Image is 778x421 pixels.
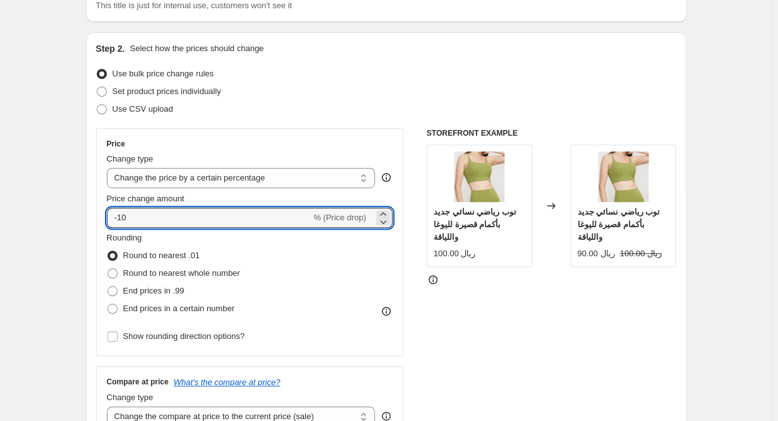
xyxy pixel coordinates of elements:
div: 100.00 ريال [434,247,475,260]
span: Rounding [107,233,142,242]
span: Set product prices individually [112,86,221,96]
input: -15 [107,208,311,228]
span: Round to nearest .01 [123,251,200,260]
span: Use CSV upload [112,104,173,114]
span: End prices in .99 [123,286,185,295]
span: Round to nearest whole number [123,268,240,278]
h3: Compare at price [107,377,169,387]
span: توب رياضي نسائي جديد بأكمام قصيرة لليوغا واللياقة [434,207,516,242]
span: Price change amount [107,194,185,203]
strike: 100.00 ريال [619,247,661,260]
span: Use bulk price change rules [112,69,214,78]
span: Show rounding direction options? [123,331,245,341]
h6: STOREFRONT EXAMPLE [427,128,676,138]
img: 1ba500e1-2262-4f52-b5aa-8ef7ba955bd3_80x.jpg [598,151,648,202]
span: توب رياضي نسائي جديد بأكمام قصيرة لليوغا واللياقة [577,207,660,242]
span: End prices in a certain number [123,304,234,313]
h3: Price [107,139,125,149]
span: % (Price drop) [313,213,366,222]
span: Change type [107,393,154,402]
div: help [380,171,392,184]
p: Select how the prices should change [130,42,264,55]
img: 1ba500e1-2262-4f52-b5aa-8ef7ba955bd3_80x.jpg [454,151,504,202]
button: What's the compare at price? [174,377,281,387]
div: 90.00 ريال [577,247,614,260]
h2: Step 2. [96,42,125,55]
span: This title is just for internal use, customers won't see it [96,1,292,10]
span: Change type [107,154,154,163]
